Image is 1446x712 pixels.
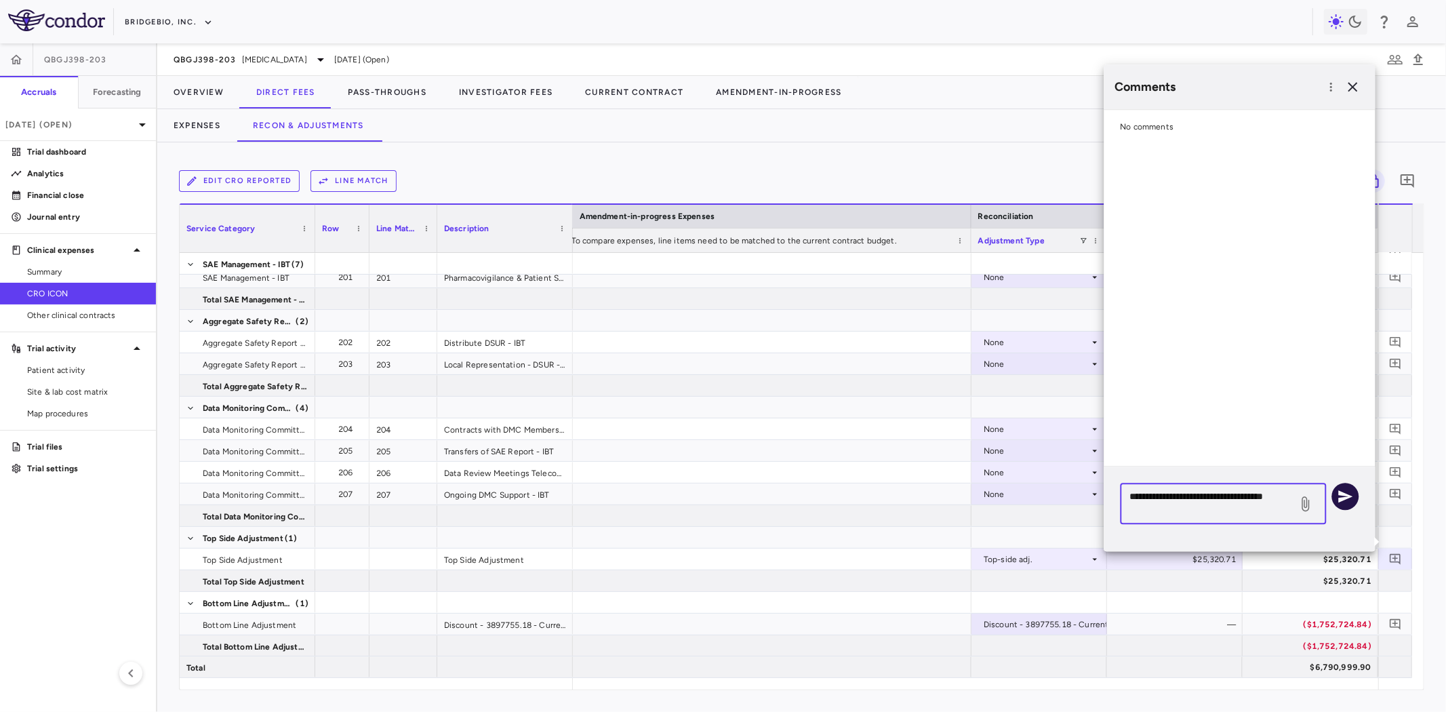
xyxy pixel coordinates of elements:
[296,593,308,614] span: (1)
[1255,635,1371,657] div: ($1,752,724.84)
[369,440,437,461] div: 205
[1386,485,1405,503] button: Add comment
[203,311,295,332] span: Aggregate Safety Report - IBT
[21,86,56,98] h6: Accruals
[369,418,437,439] div: 204
[571,236,897,245] span: To compare expenses, line items need to be matched to the current contract budget.
[203,462,307,484] span: Data Monitoring Committee - IBT
[984,418,1089,440] div: None
[27,167,145,180] p: Analytics
[437,266,573,288] div: Pharmacovigilance & Patient Safety Custom Tasks - IBT
[1386,268,1405,286] button: Add comment
[1255,570,1371,592] div: $25,320.71
[437,614,573,635] div: Discount - 3897755.18 - Current
[569,76,700,108] button: Current Contract
[322,224,339,233] span: Row
[1386,420,1405,438] button: Add comment
[292,254,304,275] span: (7)
[1389,466,1402,479] svg: Add comment
[580,212,715,221] span: Amendment-in-progress Expenses
[296,397,308,419] span: (4)
[444,224,489,233] span: Description
[203,397,295,419] span: Data Monitoring Committee - IBT
[186,657,205,679] span: Total
[437,483,573,505] div: Ongoing DMC Support - IBT
[1389,357,1402,370] svg: Add comment
[1121,122,1174,132] span: No comments
[1119,614,1236,635] div: —
[203,593,295,614] span: Bottom Line Adjustment
[437,418,573,439] div: Contracts with DMC Members - IBT
[700,76,858,108] button: Amendment-In-Progress
[174,54,237,65] span: QBGJ398-203
[242,54,307,66] span: [MEDICAL_DATA]
[1115,78,1321,96] h6: Comments
[203,549,283,571] span: Top Side Adjustment
[1386,333,1405,351] button: Add comment
[984,266,1089,288] div: None
[8,9,105,31] img: logo-full-SnFGN8VE.png
[186,224,255,233] span: Service Category
[93,86,142,98] h6: Forecasting
[203,267,289,289] span: SAE Management - IBT
[1386,550,1405,568] button: Add comment
[237,109,380,142] button: Recon & Adjustments
[1396,170,1419,193] button: Add comment
[369,266,437,288] div: 201
[27,244,129,256] p: Clinical expenses
[984,549,1089,570] div: Top-side adj.
[27,342,129,355] p: Trial activity
[27,189,145,201] p: Financial close
[327,266,363,288] div: 201
[369,462,437,483] div: 206
[44,54,107,65] span: QBGJ398-203
[1386,463,1405,481] button: Add comment
[27,146,145,158] p: Trial dashboard
[1389,271,1402,283] svg: Add comment
[27,408,145,420] span: Map procedures
[443,76,569,108] button: Investigator Fees
[1386,615,1405,633] button: Add comment
[984,614,1109,635] div: Discount - 3897755.18 - Current
[327,462,363,483] div: 206
[157,109,237,142] button: Expenses
[1399,173,1415,189] svg: Add comment
[203,376,307,397] span: Total Aggregate Safety Report - IBT
[1386,441,1405,460] button: Add comment
[1255,614,1371,635] div: ($1,752,724.84)
[203,614,296,636] span: Bottom Line Adjustment
[1386,355,1405,373] button: Add comment
[369,353,437,374] div: 203
[1389,422,1402,435] svg: Add comment
[978,236,1045,245] span: Adjustment Type
[984,483,1089,505] div: None
[203,506,307,528] span: Total Data Monitoring Committee - IBT
[327,483,363,505] div: 207
[27,309,145,321] span: Other clinical contracts
[327,353,363,375] div: 203
[984,332,1089,353] div: None
[978,212,1034,221] span: Reconciliation
[203,289,307,311] span: Total SAE Management - IBT
[1389,618,1402,631] svg: Add comment
[203,419,307,441] span: Data Monitoring Committee - IBT
[27,441,145,453] p: Trial files
[984,462,1089,483] div: None
[437,462,573,483] div: Data Review Meetings Teleconferences - IBT
[1389,336,1402,349] svg: Add comment
[203,636,307,658] span: Total Bottom Line Adjustment
[369,332,437,353] div: 202
[327,440,363,462] div: 205
[203,254,290,275] span: SAE Management - IBT
[203,441,307,462] span: Data Monitoring Committee - IBT
[437,353,573,374] div: Local Representation - DSUR - IBT
[27,288,145,300] span: CRO ICON
[1389,444,1402,457] svg: Add comment
[310,170,397,192] button: Line Match
[437,440,573,461] div: Transfers of SAE Report - IBT
[27,386,145,398] span: Site & lab cost matrix
[203,484,307,506] span: Data Monitoring Committee - IBT
[157,76,240,108] button: Overview
[179,170,300,192] button: Edit CRO reported
[984,440,1089,462] div: None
